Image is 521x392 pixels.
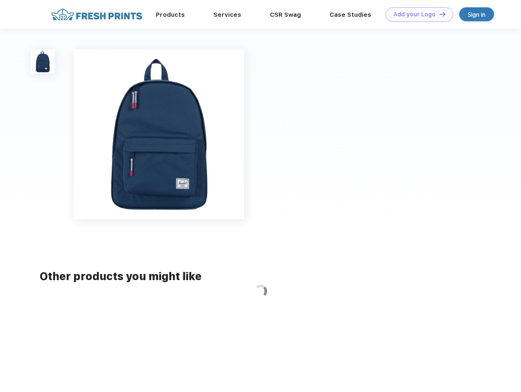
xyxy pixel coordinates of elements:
[31,49,55,73] img: func=resize&h=100
[459,7,494,21] a: Sign in
[468,10,485,19] div: Sign in
[40,269,481,285] div: Other products you might like
[156,11,185,18] a: Products
[393,11,436,18] div: Add your Logo
[74,49,244,219] img: func=resize&h=640
[440,12,445,16] img: DT
[49,7,145,22] img: fo%20logo%202.webp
